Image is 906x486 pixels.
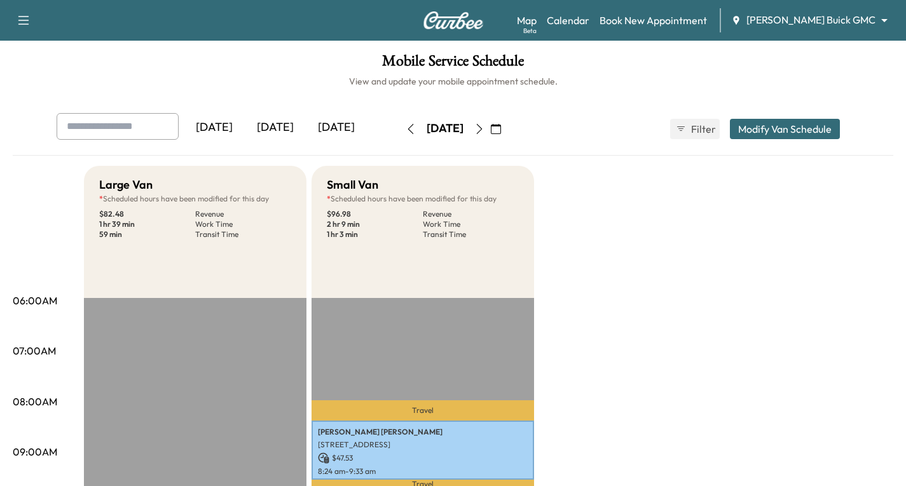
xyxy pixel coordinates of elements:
[245,113,306,142] div: [DATE]
[423,219,519,229] p: Work Time
[13,53,893,75] h1: Mobile Service Schedule
[318,440,528,450] p: [STREET_ADDRESS]
[318,466,528,476] p: 8:24 am - 9:33 am
[312,400,534,421] p: Travel
[13,293,57,308] p: 06:00AM
[327,229,423,240] p: 1 hr 3 min
[600,13,707,28] a: Book New Appointment
[423,229,519,240] p: Transit Time
[99,194,291,204] p: Scheduled hours have been modified for this day
[327,194,519,204] p: Scheduled hours have been modified for this day
[517,13,537,28] a: MapBeta
[99,209,195,219] p: $ 82.48
[547,13,589,28] a: Calendar
[99,176,153,194] h5: Large Van
[423,11,484,29] img: Curbee Logo
[13,394,57,409] p: 08:00AM
[13,343,56,358] p: 07:00AM
[99,229,195,240] p: 59 min
[318,427,528,437] p: [PERSON_NAME] [PERSON_NAME]
[427,121,463,137] div: [DATE]
[13,444,57,459] p: 09:00AM
[730,119,840,139] button: Modify Van Schedule
[195,209,291,219] p: Revenue
[327,219,423,229] p: 2 hr 9 min
[327,209,423,219] p: $ 96.98
[746,13,875,27] span: [PERSON_NAME] Buick GMC
[523,26,537,36] div: Beta
[306,113,367,142] div: [DATE]
[13,75,893,88] h6: View and update your mobile appointment schedule.
[195,219,291,229] p: Work Time
[318,452,528,464] p: $ 47.53
[691,121,714,137] span: Filter
[184,113,245,142] div: [DATE]
[670,119,720,139] button: Filter
[195,229,291,240] p: Transit Time
[327,176,378,194] h5: Small Van
[99,219,195,229] p: 1 hr 39 min
[423,209,519,219] p: Revenue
